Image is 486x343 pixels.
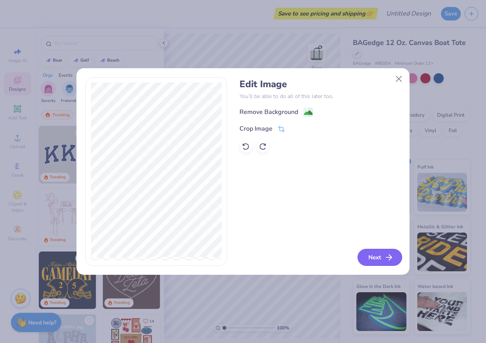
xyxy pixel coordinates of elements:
button: Next [358,249,402,266]
div: Crop Image [240,124,273,133]
p: You’ll be able to do all of this later too. [240,92,401,100]
h4: Edit Image [240,79,401,90]
button: Close [392,72,406,86]
div: Remove Background [240,107,298,117]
